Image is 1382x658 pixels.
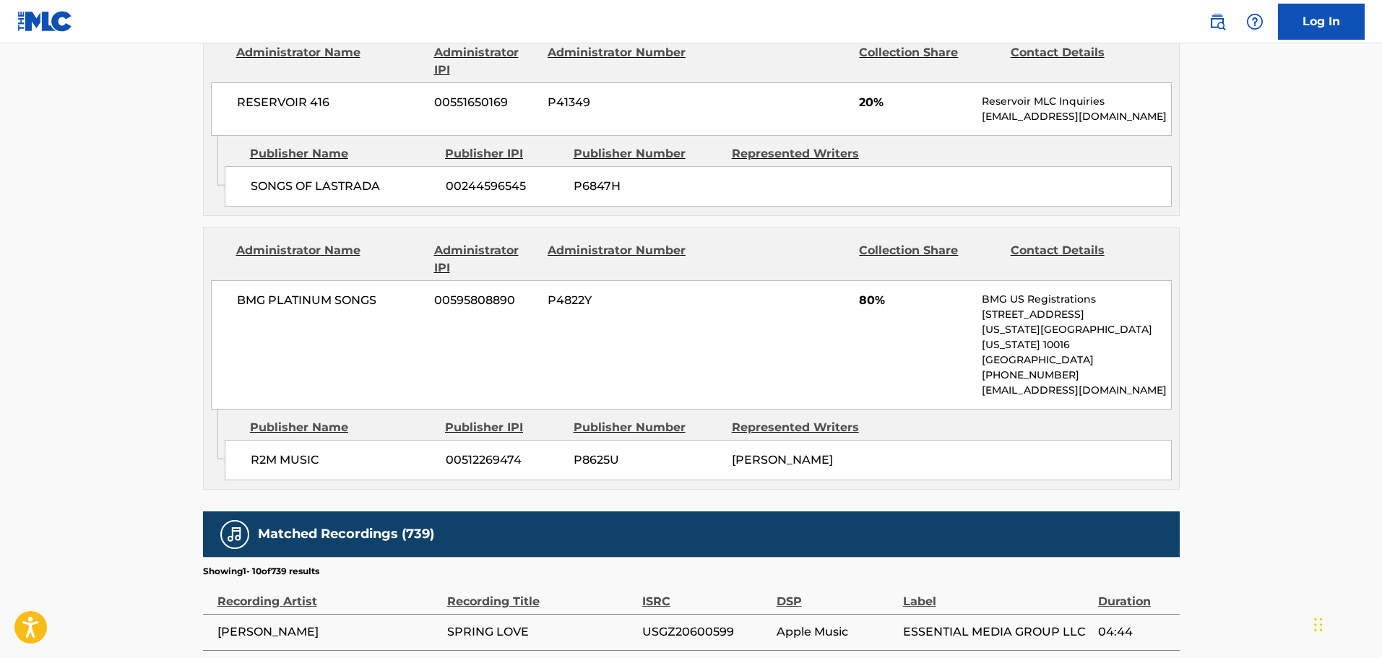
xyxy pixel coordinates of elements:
div: Publisher Number [574,145,721,163]
span: R2M MUSIC [251,451,435,469]
div: ISRC [642,578,769,610]
span: 04:44 [1098,623,1172,641]
div: Represented Writers [732,419,879,436]
p: [STREET_ADDRESS] [982,307,1170,322]
p: [EMAIL_ADDRESS][DOMAIN_NAME] [982,109,1170,124]
img: search [1209,13,1226,30]
div: Publisher Name [250,419,434,436]
div: Represented Writers [732,145,879,163]
span: ESSENTIAL MEDIA GROUP LLC [903,623,1091,641]
span: 00512269474 [446,451,563,469]
div: Administrator IPI [434,242,537,277]
div: Help [1240,7,1269,36]
span: P8625U [574,451,721,469]
span: [PERSON_NAME] [732,453,833,467]
div: Contact Details [1011,242,1151,277]
span: P4822Y [548,292,688,309]
a: Log In [1278,4,1365,40]
span: [PERSON_NAME] [217,623,440,641]
img: Matched Recordings [226,526,243,543]
div: Publisher Number [574,419,721,436]
h5: Matched Recordings (739) [258,526,434,542]
span: SPRING LOVE [447,623,635,641]
img: help [1246,13,1264,30]
img: MLC Logo [17,11,73,32]
span: Apple Music [777,623,896,641]
p: BMG US Registrations [982,292,1170,307]
div: Administrator Name [236,44,423,79]
div: Publisher IPI [445,419,563,436]
span: USGZ20600599 [642,623,769,641]
div: DSP [777,578,896,610]
span: 00244596545 [446,178,563,195]
div: Administrator Number [548,242,688,277]
p: [EMAIL_ADDRESS][DOMAIN_NAME] [982,383,1170,398]
span: P6847H [574,178,721,195]
span: SONGS OF LASTRADA [251,178,435,195]
a: Public Search [1203,7,1232,36]
span: 00595808890 [434,292,537,309]
span: RESERVOIR 416 [237,94,424,111]
div: Collection Share [859,242,999,277]
div: Collection Share [859,44,999,79]
div: Contact Details [1011,44,1151,79]
div: Recording Title [447,578,635,610]
p: Reservoir MLC Inquiries [982,94,1170,109]
iframe: Chat Widget [1310,589,1382,658]
span: P41349 [548,94,688,111]
p: [GEOGRAPHIC_DATA] [982,352,1170,368]
span: 00551650169 [434,94,537,111]
span: BMG PLATINUM SONGS [237,292,424,309]
div: Administrator Number [548,44,688,79]
div: Publisher IPI [445,145,563,163]
div: Duration [1098,578,1172,610]
div: Drag [1314,603,1323,646]
div: Publisher Name [250,145,434,163]
p: [PHONE_NUMBER] [982,368,1170,383]
span: 80% [859,292,971,309]
div: Administrator Name [236,242,423,277]
span: 20% [859,94,971,111]
p: Showing 1 - 10 of 739 results [203,565,319,578]
p: [US_STATE][GEOGRAPHIC_DATA][US_STATE] 10016 [982,322,1170,352]
div: Label [903,578,1091,610]
div: Administrator IPI [434,44,537,79]
div: Recording Artist [217,578,440,610]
